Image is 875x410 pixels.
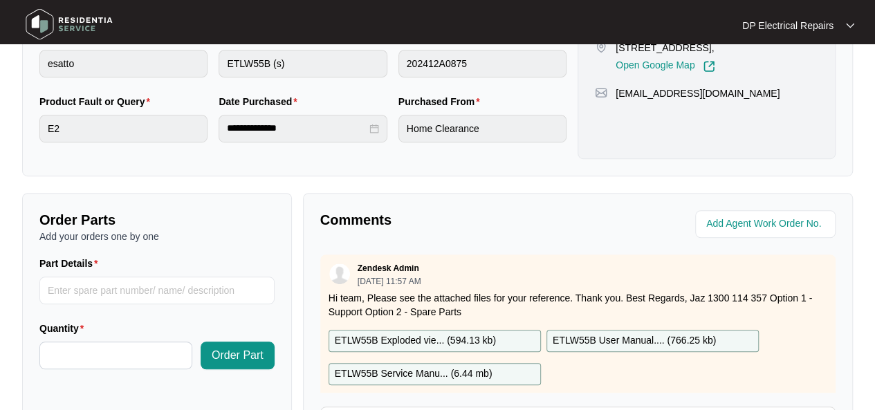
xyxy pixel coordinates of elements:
[335,333,496,348] p: ETLW55B Exploded vie... ( 594.13 kb )
[329,291,827,319] p: Hi team, Please see the attached files for your reference. Thank you. Best Regards, Jaz 1300 114 ...
[329,263,350,284] img: user.svg
[39,210,275,230] p: Order Parts
[40,342,192,369] input: Quantity
[320,210,569,230] p: Comments
[335,366,492,382] p: ETLW55B Service Manu... ( 6.44 mb )
[219,95,302,109] label: Date Purchased
[39,322,89,335] label: Quantity
[227,121,366,136] input: Date Purchased
[846,22,854,29] img: dropdown arrow
[176,342,192,355] span: Increase Value
[706,216,827,232] input: Add Agent Work Order No.
[616,41,715,55] p: [STREET_ADDRESS],
[39,50,208,77] input: Brand
[398,95,486,109] label: Purchased From
[553,333,716,348] p: ETLW55B User Manual.... ( 766.25 kb )
[39,277,275,304] input: Part Details
[201,342,275,369] button: Order Part
[182,346,187,351] span: up
[21,3,118,45] img: residentia service logo
[703,60,715,73] img: Link-External
[358,263,419,274] p: Zendesk Admin
[39,257,104,270] label: Part Details
[595,86,607,99] img: map-pin
[358,277,421,286] p: [DATE] 11:57 AM
[219,50,387,77] input: Product Model
[39,95,156,109] label: Product Fault or Query
[398,115,567,142] input: Purchased From
[39,115,208,142] input: Product Fault or Query
[398,50,567,77] input: Serial Number
[616,60,715,73] a: Open Google Map
[39,230,275,243] p: Add your orders one by one
[616,86,780,100] p: [EMAIL_ADDRESS][DOMAIN_NAME]
[742,19,833,32] p: DP Electrical Repairs
[182,360,187,364] span: down
[212,347,264,364] span: Order Part
[176,355,192,369] span: Decrease Value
